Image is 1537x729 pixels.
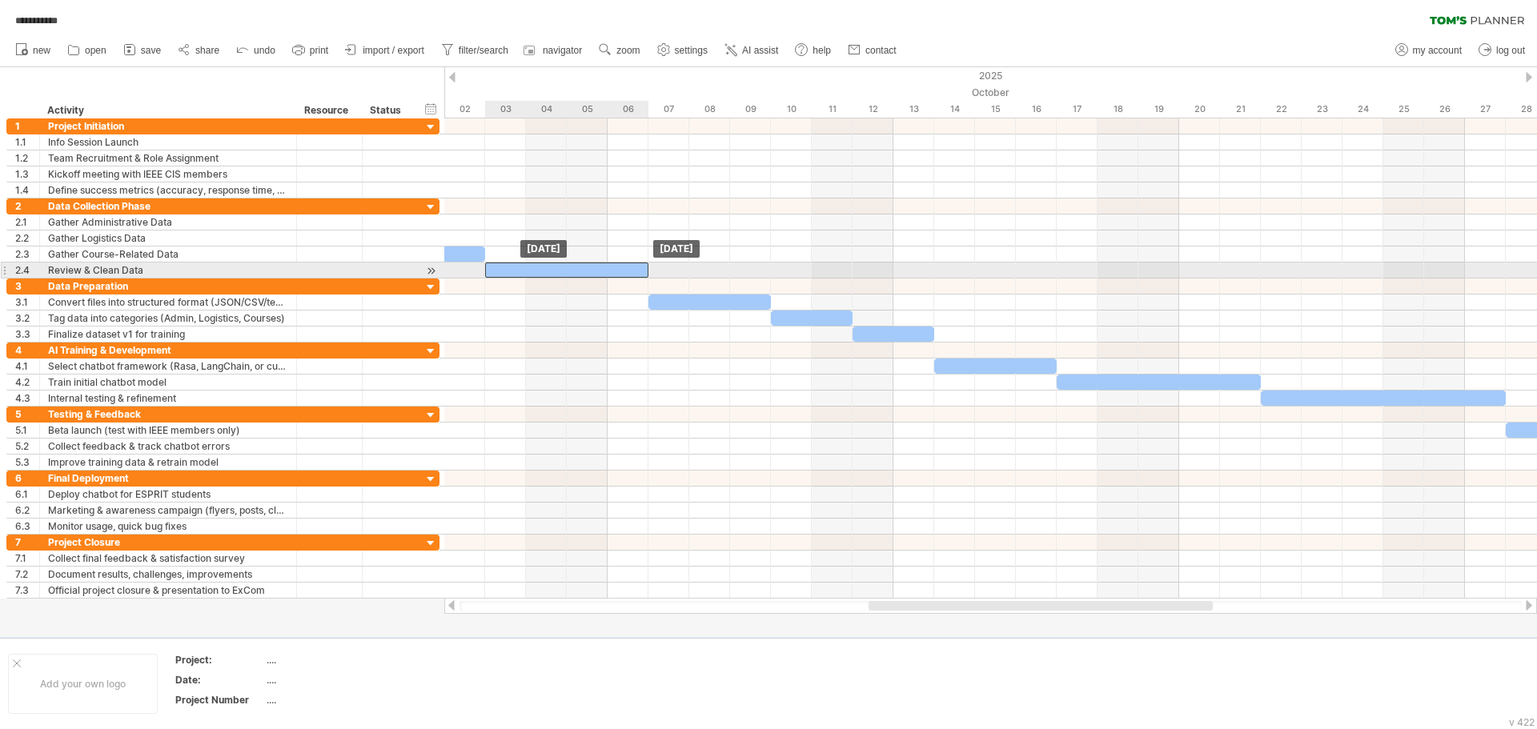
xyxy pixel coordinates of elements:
div: Project Initiation [48,118,288,134]
div: Train initial chatbot model [48,375,288,390]
div: 1.3 [15,166,39,182]
div: Thursday, 9 October 2025 [730,101,771,118]
a: new [11,40,55,61]
div: 1.2 [15,150,39,166]
div: 5 [15,407,39,422]
a: zoom [595,40,644,61]
span: help [813,45,831,56]
div: 1.4 [15,182,39,198]
div: 3.2 [15,310,39,326]
span: settings [675,45,708,56]
div: Gather Course-Related Data [48,246,288,262]
div: 2.3 [15,246,39,262]
div: Review & Clean Data [48,262,288,278]
div: 7.3 [15,583,39,598]
div: Deploy chatbot for ESPRIT students [48,487,288,502]
div: Sunday, 26 October 2025 [1424,101,1465,118]
div: Friday, 3 October 2025 [485,101,526,118]
div: 5.2 [15,439,39,454]
div: Info Session Launch [48,134,288,150]
div: Marketing & awareness campaign (flyers, posts, class visits) [48,503,288,518]
div: Saturday, 18 October 2025 [1098,101,1138,118]
div: 2.1 [15,214,39,230]
div: Collect feedback & track chatbot errors [48,439,288,454]
span: AI assist [742,45,778,56]
div: Testing & Feedback [48,407,288,422]
div: Document results, challenges, improvements [48,567,288,582]
a: share [174,40,224,61]
div: Sunday, 5 October 2025 [567,101,608,118]
span: filter/search [459,45,508,56]
span: undo [254,45,275,56]
div: Saturday, 25 October 2025 [1383,101,1424,118]
div: 6 [15,471,39,486]
div: Monday, 20 October 2025 [1179,101,1220,118]
div: Tag data into categories (Admin, Logistics, Courses) [48,310,288,326]
div: 6.2 [15,503,39,518]
div: Saturday, 11 October 2025 [812,101,853,118]
div: Friday, 10 October 2025 [771,101,812,118]
div: 7.2 [15,567,39,582]
a: save [119,40,166,61]
div: 3 [15,278,39,294]
span: contact [865,45,897,56]
div: .... [267,693,401,707]
span: share [195,45,219,56]
div: [DATE] [520,240,567,258]
a: open [63,40,111,61]
div: v 422 [1509,716,1535,728]
div: Activity [47,102,287,118]
div: [DATE] [653,240,700,258]
div: 3.1 [15,294,39,310]
a: help [791,40,836,61]
span: zoom [616,45,640,56]
span: my account [1413,45,1462,56]
div: Gather Administrative Data [48,214,288,230]
div: Sunday, 19 October 2025 [1138,101,1179,118]
div: Wednesday, 15 October 2025 [975,101,1016,118]
div: 4 [15,342,39,358]
div: Collect final feedback & satisfaction survey [48,551,288,566]
div: 7.1 [15,551,39,566]
div: Select chatbot framework (Rasa, LangChain, or custom) [48,358,288,374]
div: Thursday, 16 October 2025 [1016,101,1057,118]
div: 4.2 [15,375,39,390]
div: Monitor usage, quick bug fixes [48,519,288,534]
div: 3.3 [15,326,39,342]
a: log out [1475,40,1530,61]
div: Saturday, 4 October 2025 [526,101,567,118]
div: 2.2 [15,230,39,246]
div: Project Number [175,693,263,707]
div: .... [267,653,401,667]
div: Kickoff meeting with IEEE CIS members [48,166,288,182]
a: navigator [521,40,587,61]
div: Wednesday, 8 October 2025 [689,101,730,118]
div: 4.1 [15,358,39,374]
div: 1.1 [15,134,39,150]
div: 5.3 [15,455,39,470]
div: Tuesday, 7 October 2025 [648,101,689,118]
div: Data Preparation [48,278,288,294]
div: Improve training data & retrain model [48,455,288,470]
a: AI assist [720,40,783,61]
div: Sunday, 12 October 2025 [853,101,893,118]
span: print [310,45,328,56]
div: Project Closure [48,535,288,550]
div: Monday, 13 October 2025 [893,101,934,118]
div: Beta launch (test with IEEE members only) [48,423,288,438]
div: 1 [15,118,39,134]
span: open [85,45,106,56]
div: Date: [175,673,263,687]
a: my account [1391,40,1467,61]
div: Finalize dataset v1 for training [48,326,288,342]
div: 2 [15,198,39,214]
div: 6.3 [15,519,39,534]
div: Thursday, 23 October 2025 [1302,101,1342,118]
div: Wednesday, 22 October 2025 [1261,101,1302,118]
div: Define success metrics (accuracy, response time, adoption) [48,182,288,198]
div: Team Recruitment & Role Assignment [48,150,288,166]
div: 7 [15,535,39,550]
div: 2.4 [15,262,39,278]
div: Add your own logo [8,654,158,714]
div: Monday, 6 October 2025 [608,101,648,118]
